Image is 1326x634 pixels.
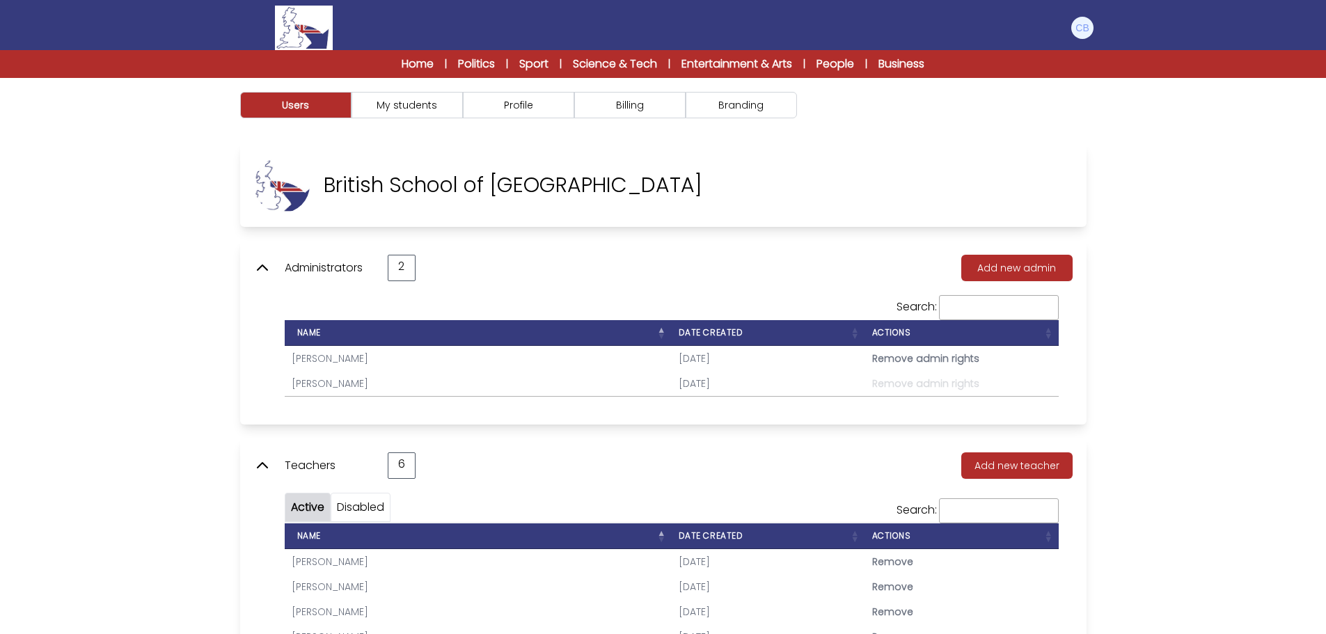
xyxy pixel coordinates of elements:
img: Logo [275,6,332,50]
input: Search: [939,498,1059,523]
td: [PERSON_NAME] [285,346,672,371]
th: Name : activate to sort column descending [285,523,672,549]
th: Name : activate to sort column descending [285,320,672,346]
input: Search: [939,295,1059,320]
td: [DATE] [672,549,865,574]
a: Sport [519,56,548,72]
th: Date created : activate to sort column ascending [672,320,865,346]
a: Add new admin [950,260,1073,276]
a: Business [878,56,924,72]
button: Branding [686,92,797,118]
th: Actions : activate to sort column ascending [865,320,1059,346]
td: [DATE] [672,371,865,396]
span: | [668,57,670,71]
a: [PERSON_NAME] [292,605,368,619]
span: | [506,57,508,71]
a: Science & Tech [573,56,657,72]
button: Profile [463,92,574,118]
a: [PERSON_NAME] [292,580,368,594]
div: 6 [388,452,416,479]
label: Search: [897,502,1059,518]
a: Entertainment & Arts [681,56,792,72]
th: Actions : activate to sort column ascending [865,523,1059,549]
button: Users [240,92,352,118]
td: [DATE] [672,599,865,624]
div: 2 [388,255,416,281]
a: [PERSON_NAME] [292,555,368,569]
td: [DATE] [672,346,865,371]
a: Home [402,56,434,72]
span: Remove admin rights [872,351,979,365]
img: ypnBP11YzKns38l9F1GmlzRjrL41Fbi6DKgGmelk.jpg [254,157,310,213]
img: Charlotte Bowler [1071,17,1094,39]
a: Logo [232,6,377,50]
span: Remove [872,580,913,594]
p: Teachers [285,457,374,474]
button: My students [352,92,463,118]
span: | [560,57,562,71]
span: Remove [872,605,913,619]
a: Politics [458,56,495,72]
button: Add new teacher [961,452,1073,479]
span: | [803,57,805,71]
span: | [865,57,867,71]
span: Remove admin rights [872,377,979,390]
p: British School of [GEOGRAPHIC_DATA] [324,173,702,198]
span: Remove [872,555,913,569]
td: [DATE] [672,574,865,599]
label: Search: [897,299,1059,315]
span: | [445,57,447,71]
a: Add new teacher [950,457,1073,473]
button: Billing [574,92,686,118]
td: [PERSON_NAME] [285,371,672,396]
button: Add new admin [961,255,1073,281]
a: People [816,56,854,72]
span: Name [292,326,321,338]
th: Date created : activate to sort column ascending [672,523,865,549]
p: Administrators [285,260,374,276]
span: Name [292,530,321,541]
